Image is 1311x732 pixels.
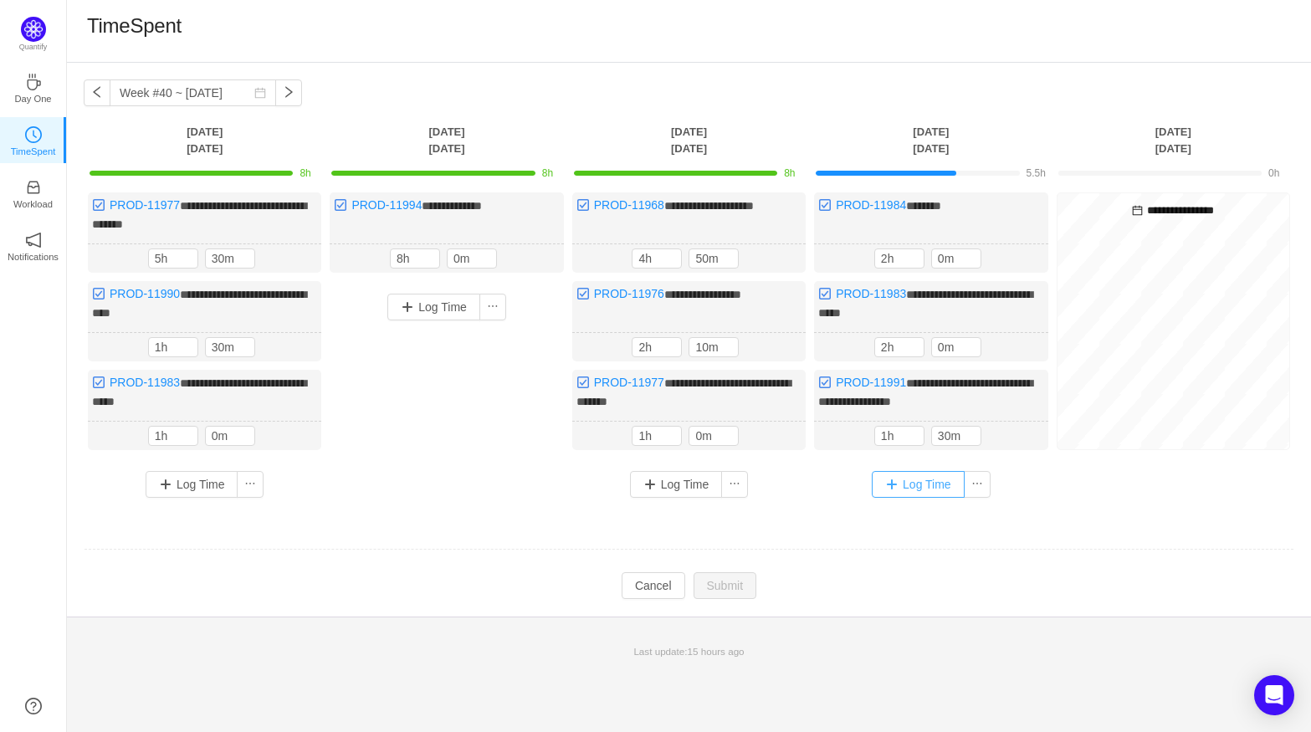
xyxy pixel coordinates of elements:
p: Day One [14,91,51,106]
i: icon: calendar [254,87,266,99]
th: [DATE] [DATE] [1052,123,1294,157]
th: [DATE] [DATE] [325,123,567,157]
span: 8h [542,167,553,179]
button: Log Time [146,471,238,498]
img: 10318 [92,376,105,389]
a: PROD-11991 [836,376,906,389]
button: Cancel [622,572,685,599]
img: 10318 [576,287,590,300]
button: icon: ellipsis [964,471,991,498]
h1: TimeSpent [87,13,182,38]
button: icon: ellipsis [479,294,506,320]
button: icon: left [84,79,110,106]
img: 10318 [818,287,832,300]
i: icon: calendar [1132,205,1143,216]
button: Submit [694,572,757,599]
button: Log Time [387,294,480,320]
img: 10318 [92,198,105,212]
div: Open Intercom Messenger [1254,675,1294,715]
a: icon: inboxWorkload [25,184,42,201]
a: PROD-11977 [110,198,180,212]
button: Log Time [872,471,965,498]
p: Notifications [8,249,59,264]
img: Quantify [21,17,46,42]
a: icon: coffeeDay One [25,79,42,95]
span: 8h [300,167,310,179]
a: PROD-11983 [836,287,906,300]
img: 10318 [334,198,347,212]
span: 8h [784,167,795,179]
span: 0h [1268,167,1279,179]
a: PROD-11968 [594,198,664,212]
a: PROD-11976 [594,287,664,300]
th: [DATE] [DATE] [810,123,1052,157]
span: 5.5h [1027,167,1046,179]
a: PROD-11983 [110,376,180,389]
span: 15 hours ago [688,646,745,657]
p: Workload [13,197,53,212]
img: 10318 [576,376,590,389]
a: icon: notificationNotifications [25,237,42,253]
i: icon: inbox [25,179,42,196]
img: 10318 [576,198,590,212]
span: Last update: [633,646,744,657]
a: icon: clock-circleTimeSpent [25,131,42,148]
i: icon: notification [25,232,42,248]
a: icon: question-circle [25,698,42,714]
p: TimeSpent [11,144,56,159]
th: [DATE] [DATE] [84,123,325,157]
i: icon: clock-circle [25,126,42,143]
a: PROD-11984 [836,198,906,212]
img: 10318 [818,198,832,212]
button: icon: ellipsis [237,471,264,498]
button: Log Time [630,471,723,498]
button: icon: ellipsis [721,471,748,498]
p: Quantify [19,42,48,54]
i: icon: coffee [25,74,42,90]
input: Select a week [110,79,276,106]
a: PROD-11990 [110,287,180,300]
img: 10318 [92,287,105,300]
img: 10318 [818,376,832,389]
a: PROD-11977 [594,376,664,389]
a: PROD-11994 [351,198,422,212]
button: icon: right [275,79,302,106]
th: [DATE] [DATE] [568,123,810,157]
